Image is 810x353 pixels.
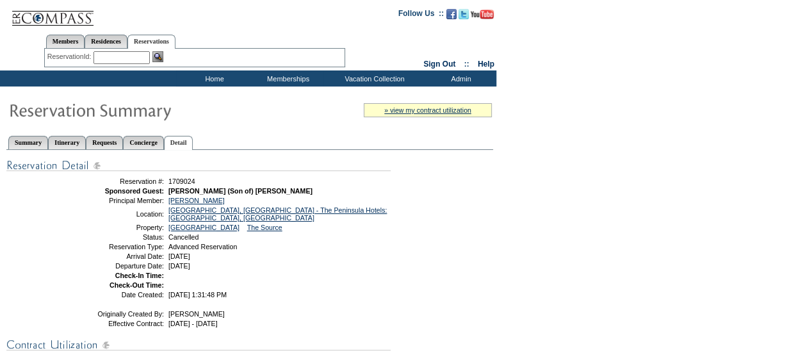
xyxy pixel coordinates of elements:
[86,136,123,149] a: Requests
[72,320,164,327] td: Effective Contract:
[168,320,218,327] span: [DATE] - [DATE]
[384,106,471,114] a: » view my contract utilization
[72,197,164,204] td: Principal Member:
[72,243,164,250] td: Reservation Type:
[72,224,164,231] td: Property:
[168,252,190,260] span: [DATE]
[72,206,164,222] td: Location:
[168,206,387,222] a: [GEOGRAPHIC_DATA], [GEOGRAPHIC_DATA] - The Peninsula Hotels: [GEOGRAPHIC_DATA], [GEOGRAPHIC_DATA]
[250,70,323,86] td: Memberships
[323,70,423,86] td: Vacation Collection
[72,177,164,185] td: Reservation #:
[47,51,94,62] div: ReservationId:
[6,337,391,353] img: Contract Utilization
[247,224,282,231] a: The Source
[471,13,494,21] a: Subscribe to our YouTube Channel
[127,35,175,49] a: Reservations
[72,233,164,241] td: Status:
[168,187,312,195] span: [PERSON_NAME] (Son of) [PERSON_NAME]
[168,233,198,241] span: Cancelled
[8,97,264,122] img: Reservaton Summary
[176,70,250,86] td: Home
[478,60,494,69] a: Help
[123,136,163,149] a: Concierge
[72,262,164,270] td: Departure Date:
[423,70,496,86] td: Admin
[168,310,225,318] span: [PERSON_NAME]
[6,158,391,174] img: Reservation Detail
[458,13,469,21] a: Follow us on Twitter
[105,187,164,195] strong: Sponsored Guest:
[72,252,164,260] td: Arrival Date:
[168,243,237,250] span: Advanced Reservation
[471,10,494,19] img: Subscribe to our YouTube Channel
[85,35,127,48] a: Residences
[168,291,227,299] span: [DATE] 1:31:48 PM
[398,8,444,23] td: Follow Us ::
[446,13,457,21] a: Become our fan on Facebook
[464,60,469,69] span: ::
[72,291,164,299] td: Date Created:
[168,197,225,204] a: [PERSON_NAME]
[72,310,164,318] td: Originally Created By:
[168,224,239,231] a: [GEOGRAPHIC_DATA]
[48,136,86,149] a: Itinerary
[46,35,85,48] a: Members
[423,60,455,69] a: Sign Out
[446,9,457,19] img: Become our fan on Facebook
[115,272,164,279] strong: Check-In Time:
[458,9,469,19] img: Follow us on Twitter
[8,136,48,149] a: Summary
[164,136,193,150] a: Detail
[168,262,190,270] span: [DATE]
[109,281,164,289] strong: Check-Out Time:
[168,177,195,185] span: 1709024
[152,51,163,62] img: Reservation Search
